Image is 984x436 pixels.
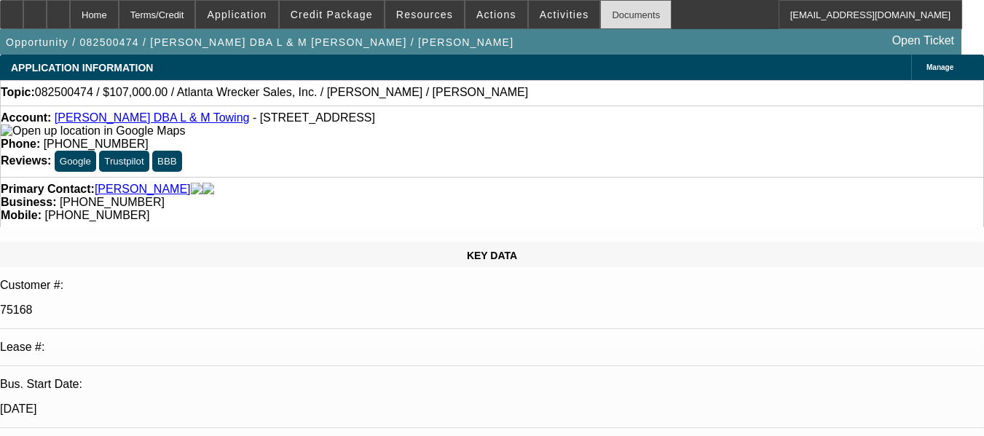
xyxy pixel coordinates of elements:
[95,183,191,196] a: [PERSON_NAME]
[385,1,464,28] button: Resources
[926,63,953,71] span: Manage
[467,250,517,261] span: KEY DATA
[11,62,153,74] span: APPLICATION INFORMATION
[476,9,516,20] span: Actions
[1,124,185,137] a: View Google Maps
[44,138,149,150] span: [PHONE_NUMBER]
[55,151,96,172] button: Google
[99,151,149,172] button: Trustpilot
[465,1,527,28] button: Actions
[291,9,373,20] span: Credit Package
[1,124,185,138] img: Open up location in Google Maps
[280,1,384,28] button: Credit Package
[191,183,202,196] img: facebook-icon.png
[196,1,278,28] button: Application
[253,111,375,124] span: - [STREET_ADDRESS]
[207,9,267,20] span: Application
[1,138,40,150] strong: Phone:
[55,111,250,124] a: [PERSON_NAME] DBA L & M Towing
[1,209,42,221] strong: Mobile:
[1,154,51,167] strong: Reviews:
[1,86,35,99] strong: Topic:
[6,36,513,48] span: Opportunity / 082500474 / [PERSON_NAME] DBA L & M [PERSON_NAME] / [PERSON_NAME]
[44,209,149,221] span: [PHONE_NUMBER]
[540,9,589,20] span: Activities
[886,28,960,53] a: Open Ticket
[1,183,95,196] strong: Primary Contact:
[152,151,182,172] button: BBB
[529,1,600,28] button: Activities
[1,111,51,124] strong: Account:
[396,9,453,20] span: Resources
[35,86,528,99] span: 082500474 / $107,000.00 / Atlanta Wrecker Sales, Inc. / [PERSON_NAME] / [PERSON_NAME]
[202,183,214,196] img: linkedin-icon.png
[60,196,165,208] span: [PHONE_NUMBER]
[1,196,56,208] strong: Business:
